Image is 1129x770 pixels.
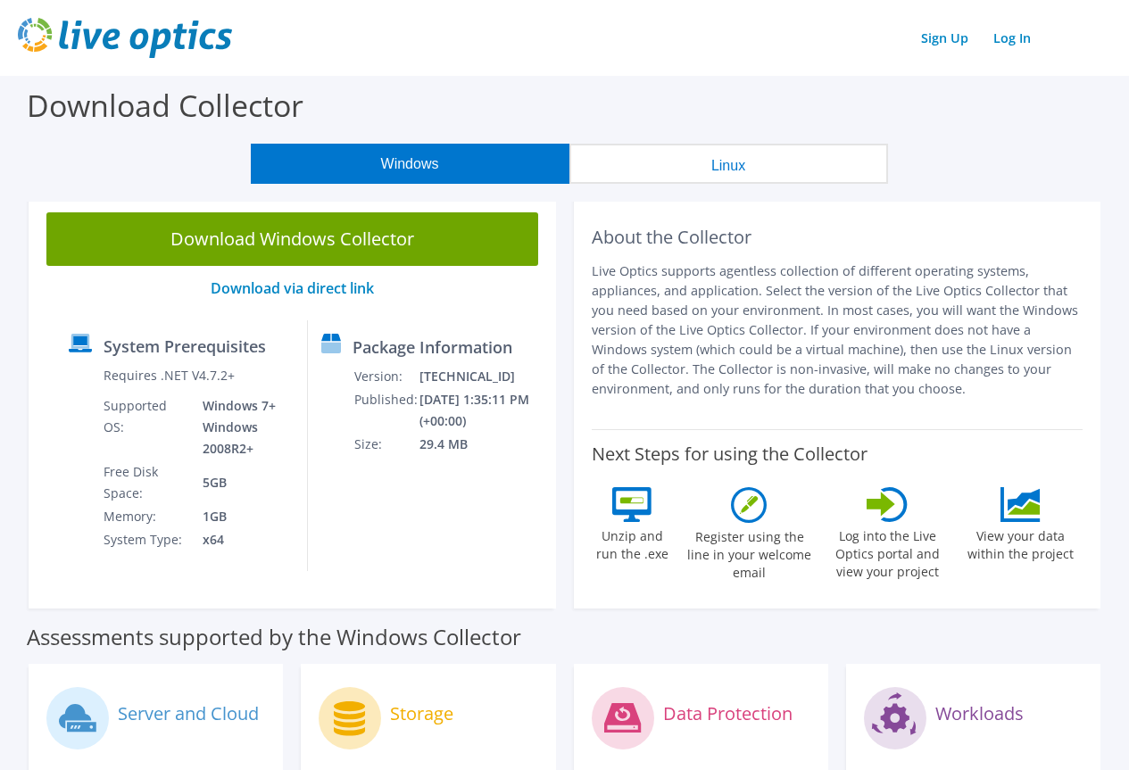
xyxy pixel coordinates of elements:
td: 1GB [189,505,293,528]
td: 5GB [189,460,293,505]
a: Log In [984,25,1040,51]
a: Download via direct link [211,278,374,298]
label: Data Protection [663,705,793,723]
a: Sign Up [912,25,977,51]
td: Windows 7+ Windows 2008R2+ [189,394,293,460]
h2: About the Collector [592,227,1083,248]
label: Storage [390,705,453,723]
label: Download Collector [27,85,303,126]
p: Live Optics supports agentless collection of different operating systems, appliances, and applica... [592,261,1083,399]
td: [DATE] 1:35:11 PM (+00:00) [419,388,548,433]
td: Version: [353,365,419,388]
label: Register using the line in your welcome email [683,523,817,582]
td: Free Disk Space: [103,460,189,505]
label: Workloads [935,705,1024,723]
td: Size: [353,433,419,456]
td: 29.4 MB [419,433,548,456]
label: System Prerequisites [104,337,266,355]
td: [TECHNICAL_ID] [419,365,548,388]
button: Windows [251,144,569,184]
label: Unzip and run the .exe [592,522,674,563]
label: Server and Cloud [118,705,259,723]
label: Assessments supported by the Windows Collector [27,628,521,646]
a: Download Windows Collector [46,212,538,266]
td: System Type: [103,528,189,551]
label: Log into the Live Optics portal and view your project [826,522,950,581]
td: x64 [189,528,293,551]
td: Published: [353,388,419,433]
label: Requires .NET V4.7.2+ [104,367,235,385]
td: Supported OS: [103,394,189,460]
img: live_optics_svg.svg [18,18,232,58]
label: View your data within the project [959,522,1083,563]
label: Next Steps for using the Collector [592,443,868,465]
button: Linux [569,144,888,184]
label: Package Information [353,338,512,356]
td: Memory: [103,505,189,528]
